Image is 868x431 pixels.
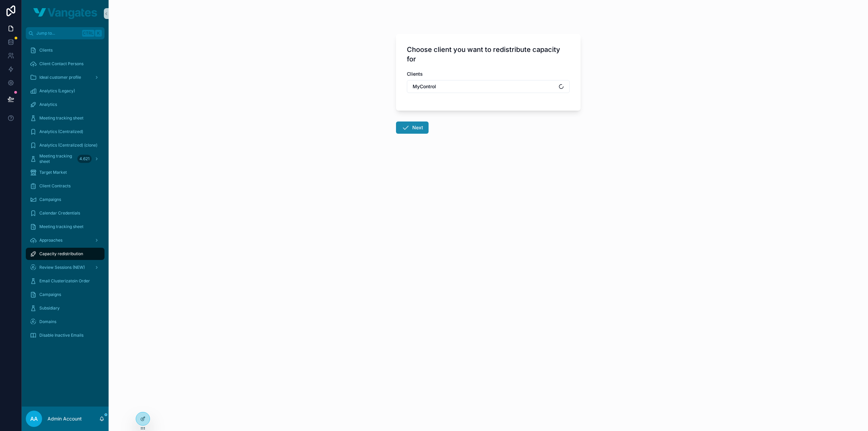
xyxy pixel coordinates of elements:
span: Approaches [39,238,62,243]
a: Email Clusterizatoin Order [26,275,105,287]
span: Target Market [39,170,67,175]
a: Analytics (Centralized) [26,126,105,138]
button: Select Button [407,80,570,93]
a: Ideal customer profile [26,71,105,83]
span: K [96,31,101,36]
span: Analytics (Legacy) [39,88,75,94]
span: Review Sessions (NEW) [39,265,85,270]
a: Campaigns [26,193,105,206]
a: Client Contact Persons [26,58,105,70]
span: Meeting tracking sheet [39,224,83,229]
a: Approaches [26,234,105,246]
span: Ideal customer profile [39,75,81,80]
a: Calendar Credentials [26,207,105,219]
span: Campaigns [39,197,61,202]
a: Analytics (Centralized) (clone) [26,139,105,151]
a: Analytics [26,98,105,111]
button: Jump to...CtrlK [26,27,105,39]
span: Client Contact Persons [39,61,83,67]
div: scrollable content [22,39,109,350]
span: Meeting tracking sheet [39,115,83,121]
span: Ctrl [82,30,94,37]
span: MyControl [413,83,436,90]
a: Domains [26,316,105,328]
a: Analytics (Legacy) [26,85,105,97]
p: Admin Account [48,415,82,422]
span: Analytics (Centralized) [39,129,83,134]
span: Calendar Credentials [39,210,80,216]
a: Subsidiary [26,302,105,314]
h1: Choose client you want to redistribute capacity for [407,45,570,64]
span: Client Contracts [39,183,71,189]
span: Jump to... [36,31,79,36]
span: Domains [39,319,56,324]
span: Disable Inactive Emails [39,333,83,338]
span: Subsidiary [39,305,60,311]
span: AA [30,415,38,423]
span: Email Clusterizatoin Order [39,278,90,284]
a: Meeting tracking sheet [26,221,105,233]
a: Client Contracts [26,180,105,192]
span: Capacity redistribution [39,251,83,257]
a: Campaigns [26,288,105,301]
img: App logo [33,8,97,19]
span: Analytics [39,102,57,107]
a: Disable Inactive Emails [26,329,105,341]
span: Clients [407,71,423,77]
a: Meeting tracking sheet [26,112,105,124]
a: Target Market [26,166,105,179]
a: Clients [26,44,105,56]
a: Capacity redistribution [26,248,105,260]
span: Campaigns [39,292,61,297]
span: Analytics (Centralized) (clone) [39,143,97,148]
span: Meeting tracking sheet [39,153,75,164]
span: Clients [39,48,53,53]
a: Review Sessions (NEW) [26,261,105,274]
a: Meeting tracking sheet4.621 [26,153,105,165]
button: Next [396,121,429,134]
div: 4.621 [77,155,92,163]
